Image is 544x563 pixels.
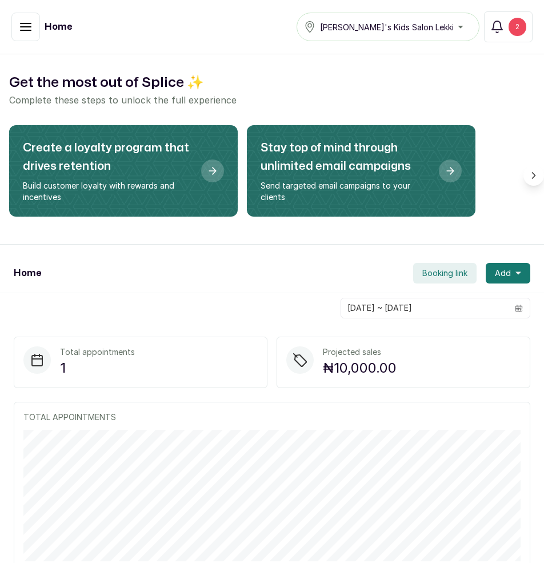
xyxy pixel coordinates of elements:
[9,125,238,217] div: Create a loyalty program that drives retention
[247,125,475,217] div: Stay top of mind through unlimited email campaigns
[515,304,523,312] svg: calendar
[422,267,467,279] span: Booking link
[484,11,533,42] button: 2
[261,180,430,203] p: Send targeted email campaigns to your clients
[297,13,479,41] button: [PERSON_NAME]'s Kids Salon Lekki
[60,358,135,378] p: 1
[323,346,397,358] p: Projected sales
[14,266,41,280] h1: Home
[261,139,430,175] h2: Stay top of mind through unlimited email campaigns
[60,346,135,358] p: Total appointments
[413,263,477,284] button: Booking link
[323,358,397,378] p: ₦10,000.00
[486,263,530,284] button: Add
[45,20,72,34] h1: Home
[509,18,526,36] div: 2
[9,73,535,93] h2: Get the most out of Splice ✨
[495,267,511,279] span: Add
[320,21,454,33] span: [PERSON_NAME]'s Kids Salon Lekki
[23,412,521,423] p: TOTAL APPOINTMENTS
[341,298,508,318] input: Select date
[23,180,192,203] p: Build customer loyalty with rewards and incentives
[23,139,192,175] h2: Create a loyalty program that drives retention
[523,165,544,186] button: Scroll right
[9,93,535,107] p: Complete these steps to unlock the full experience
